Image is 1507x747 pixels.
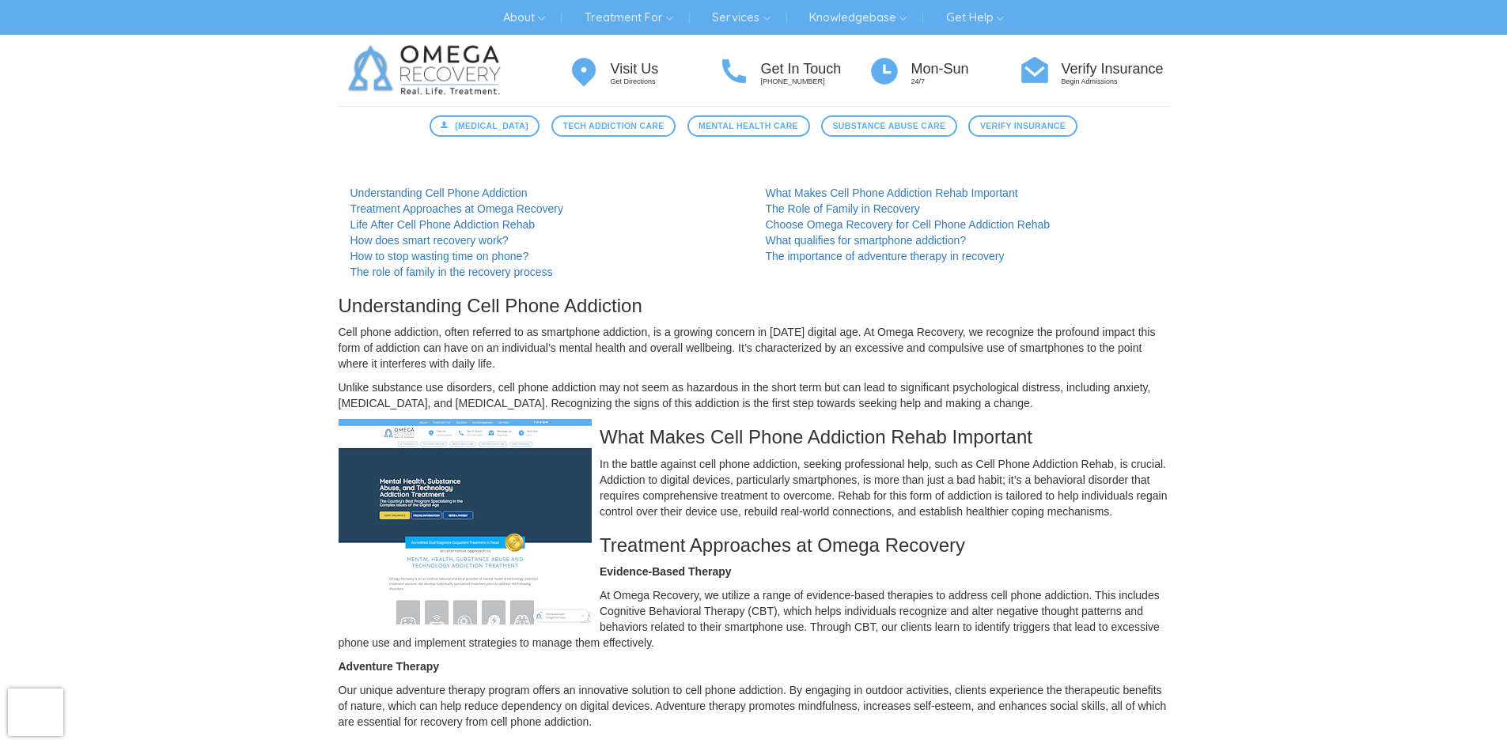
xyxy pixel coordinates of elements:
img: Omega Recovery [339,35,517,106]
h3: What Makes Cell Phone Addiction Rehab Important [339,427,1169,447]
p: [PHONE_NUMBER] [761,77,869,87]
a: What qualifies for smartphone addiction? [766,234,967,247]
h3: Understanding Cell Phone Addiction [339,296,1169,316]
a: Get Help [934,5,1016,30]
a: Verify Insurance Begin Admissions [1019,54,1169,88]
a: Substance Abuse Care [821,115,957,137]
span: [MEDICAL_DATA] [455,119,528,133]
a: The Role of Family in Recovery [766,202,920,215]
span: Tech Addiction Care [562,119,664,133]
a: The importance of adventure therapy in recovery [766,250,1005,262]
img: Cell Phone Addiction Rehab [339,419,592,624]
strong: Adventure Therapy [339,660,440,673]
p: In the battle against cell phone addiction, seeking professional help, such as Cell Phone Addicti... [339,456,1169,519]
a: [MEDICAL_DATA] [430,115,540,137]
a: How does smart recovery work? [350,234,509,247]
p: Cell phone addiction, often referred to as smartphone addiction, is a growing concern in [DATE] d... [339,324,1169,372]
a: How to stop wasting time on phone? [350,250,529,262]
a: Mental Health Care [687,115,810,137]
h4: Mon-Sun [911,62,1019,77]
p: Begin Admissions [1062,77,1169,87]
a: Services [700,5,782,30]
h4: Visit Us [611,62,718,77]
a: What Makes Cell Phone Addiction Rehab Important [766,187,1018,199]
a: Get In Touch [PHONE_NUMBER] [718,54,869,88]
a: Understanding Cell Phone Addiction [350,187,528,199]
a: Visit Us Get Directions [568,54,718,88]
a: Life After Cell Phone Addiction Rehab [350,218,536,231]
a: Tech Addiction Care [551,115,676,137]
a: Knowledgebase [797,5,918,30]
a: Treatment Approaches at Omega Recovery [350,202,564,215]
a: Treatment For [573,5,685,30]
span: Verify Insurance [980,119,1066,133]
p: Unlike substance use disorders, cell phone addiction may not seem as hazardous in the short term ... [339,379,1169,411]
p: At Omega Recovery, we utilize a range of evidence-based therapies to address cell phone addiction... [339,587,1169,651]
strong: Evidence-Based Therapy [600,565,732,578]
p: Get Directions [611,77,718,87]
a: The role of family in the recovery process [350,266,553,278]
iframe: reCAPTCHA [8,689,63,736]
p: 24/7 [911,77,1019,87]
h4: Get In Touch [761,62,869,77]
h4: Verify Insurance [1062,62,1169,77]
a: Choose Omega Recovery for Cell Phone Addiction Rehab [766,218,1051,231]
span: Mental Health Care [699,119,798,133]
span: Substance Abuse Care [833,119,946,133]
a: About [491,5,557,30]
a: Verify Insurance [968,115,1077,137]
h3: Treatment Approaches at Omega Recovery [339,535,1169,556]
p: Our unique adventure therapy program offers an innovative solution to cell phone addiction. By en... [339,682,1169,730]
